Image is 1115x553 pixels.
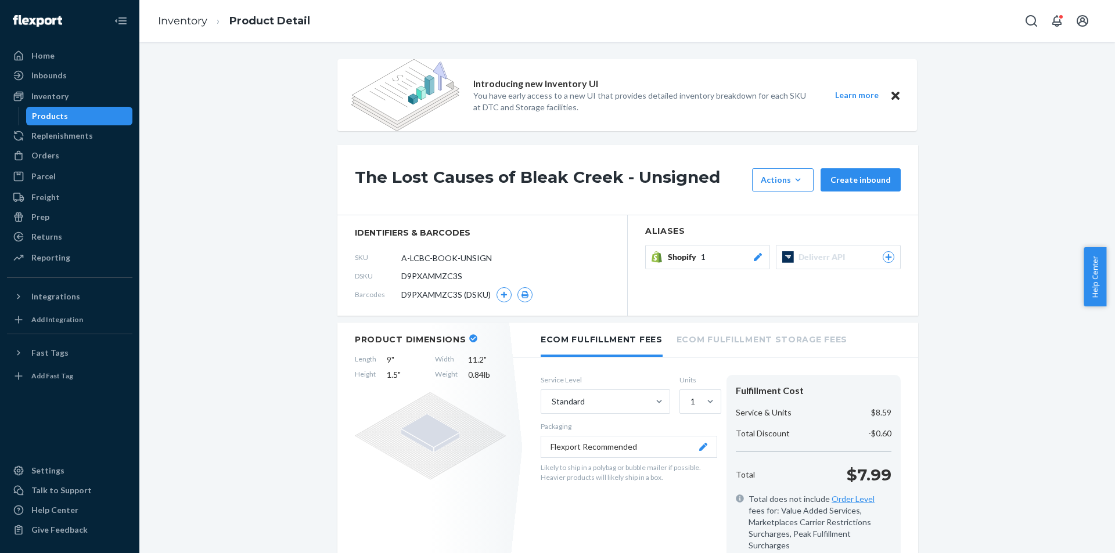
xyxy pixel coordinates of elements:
p: Total [736,469,755,480]
div: Integrations [31,291,80,302]
button: Help Center [1084,247,1106,306]
span: 11.2 [468,354,506,366]
span: Width [435,354,458,366]
a: Replenishments [7,126,132,145]
span: " [484,355,487,364]
span: SKU [355,252,401,262]
div: Inbounds [31,70,67,81]
button: Flexport Recommended [541,436,717,458]
button: Shopify1 [645,245,770,269]
span: " [398,370,401,379]
div: Settings [31,465,64,476]
button: Actions [752,168,814,191]
a: Add Fast Tag [7,367,132,385]
button: Open notifications [1045,9,1069,32]
div: Parcel [31,171,56,182]
p: -$0.60 [868,428,891,439]
a: Add Integration [7,310,132,329]
span: Deliverr API [799,251,850,263]
span: 9 [387,354,425,366]
h1: The Lost Causes of Bleak Creek - Unsigned [355,168,746,191]
div: Home [31,50,55,62]
h2: Aliases [645,227,901,236]
li: Ecom Fulfillment Storage Fees [677,323,847,355]
button: Learn more [828,88,886,103]
button: Give Feedback [7,521,132,539]
button: Integrations [7,287,132,306]
span: D9PXAMMZC3S (DSKU) [401,289,491,301]
p: $8.59 [871,407,891,418]
span: Length [355,354,376,366]
p: Packaging [541,421,717,431]
input: Standard [551,396,552,407]
a: Talk to Support [7,481,132,500]
div: Inventory [31,91,69,102]
a: Inbounds [7,66,132,85]
a: Freight [7,188,132,207]
div: Standard [552,396,585,407]
a: Returns [7,227,132,246]
img: Flexport logo [13,15,62,27]
div: Replenishments [31,130,93,142]
p: $7.99 [847,463,891,486]
span: Height [355,369,376,381]
a: Home [7,46,132,65]
p: You have early access to a new UI that provides detailed inventory breakdown for each SKU at DTC ... [473,90,814,113]
div: Help Center [31,504,78,516]
span: identifiers & barcodes [355,227,610,238]
button: Close [888,88,903,103]
button: Deliverr API [776,245,901,269]
div: Fulfillment Cost [736,384,891,397]
a: Parcel [7,167,132,186]
img: new-reports-banner-icon.82668bd98b6a51aee86340f2a7b77ae3.png [351,59,459,131]
div: Add Fast Tag [31,371,73,381]
a: Inventory [158,15,207,27]
span: 0.84 lb [468,369,506,381]
p: Service & Units [736,407,792,418]
span: Shopify [668,251,701,263]
a: Orders [7,146,132,165]
span: 1.5 [387,369,425,381]
a: Settings [7,461,132,480]
div: Fast Tags [31,347,69,359]
button: Create inbound [821,168,901,191]
a: Inventory [7,87,132,106]
a: Order Level [832,494,875,504]
button: Open account menu [1071,9,1094,32]
button: Open Search Box [1020,9,1043,32]
label: Units [679,375,717,385]
div: 1 [690,396,695,407]
h2: Product Dimensions [355,334,466,345]
span: 1 [701,251,706,263]
p: Total Discount [736,428,790,439]
div: Give Feedback [31,524,88,536]
span: Barcodes [355,290,401,299]
p: Introducing new Inventory UI [473,77,598,91]
div: Prep [31,211,49,223]
span: Total does not include fees for: Value Added Services, Marketplaces Carrier Restrictions Surcharg... [749,493,891,551]
div: Talk to Support [31,485,92,496]
p: Likely to ship in a polybag or bubble mailer if possible. Heavier products will likely ship in a ... [541,462,717,482]
input: 1 [689,396,690,407]
div: Orders [31,150,59,161]
span: DSKU [355,271,401,281]
div: Returns [31,231,62,243]
span: D9PXAMMZC3S [401,270,462,282]
div: Freight [31,191,60,203]
a: Reporting [7,248,132,267]
span: Weight [435,369,458,381]
ol: breadcrumbs [149,4,319,38]
div: Actions [761,174,805,186]
a: Product Detail [229,15,310,27]
div: Reporting [31,252,70,263]
label: Service Level [541,375,670,385]
a: Products [26,107,133,125]
li: Ecom Fulfillment Fees [541,323,663,357]
button: Fast Tags [7,344,132,362]
button: Close Navigation [109,9,132,32]
div: Products [32,110,68,122]
span: " [391,355,394,364]
div: Add Integration [31,315,83,324]
a: Help Center [7,501,132,519]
